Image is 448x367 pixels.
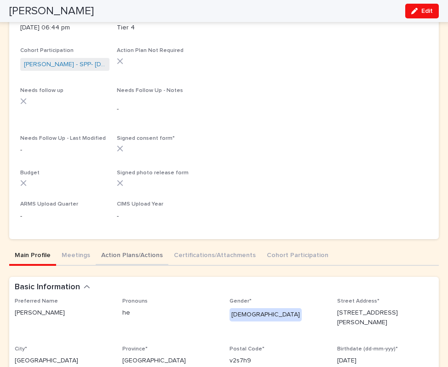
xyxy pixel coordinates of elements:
span: Edit [421,8,433,14]
span: Cohort Participation [20,48,74,53]
span: ARMS Upload Quarter [20,201,78,207]
span: Gender* [230,298,252,304]
span: Needs Follow Up - Notes [117,88,183,93]
a: [PERSON_NAME] - SPP- [DATE] [24,60,106,69]
p: - [117,104,206,114]
span: Needs follow up [20,88,63,93]
h2: Basic Information [15,282,80,292]
span: Birthdate (dd-mm-yyy)* [337,346,398,352]
h2: [PERSON_NAME] [9,5,94,18]
span: Action Plan Not Required [117,48,184,53]
span: City* [15,346,27,352]
span: Signed photo release form [117,170,189,176]
p: [DATE] 06:44 pm [20,23,109,33]
p: [STREET_ADDRESS][PERSON_NAME] [337,308,434,327]
span: Budget [20,170,40,176]
span: Street Address* [337,298,379,304]
p: - [20,145,109,155]
span: Postal Code* [230,346,264,352]
p: - [117,212,206,221]
button: Cohort Participation [261,247,334,266]
p: - [20,212,109,221]
p: [GEOGRAPHIC_DATA] [15,356,111,366]
p: v2s7h9 [230,356,326,366]
button: Edit [405,4,439,18]
span: Preferred Name [15,298,58,304]
span: Pronouns [122,298,148,304]
button: Certifications/Attachments [168,247,261,266]
span: CIMS Upload Year [117,201,163,207]
button: Meetings [56,247,96,266]
span: Province* [122,346,148,352]
button: Basic Information [15,282,90,292]
button: Action Plans/Actions [96,247,168,266]
p: [PERSON_NAME] [15,308,111,318]
p: he [122,308,219,318]
span: Needs Follow Up - Last Modified [20,136,106,141]
button: Main Profile [9,247,56,266]
p: [DATE] [337,356,434,366]
div: [DEMOGRAPHIC_DATA] [230,308,302,321]
p: Tier 4 [117,23,206,33]
span: Signed consent form* [117,136,175,141]
p: [GEOGRAPHIC_DATA] [122,356,219,366]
